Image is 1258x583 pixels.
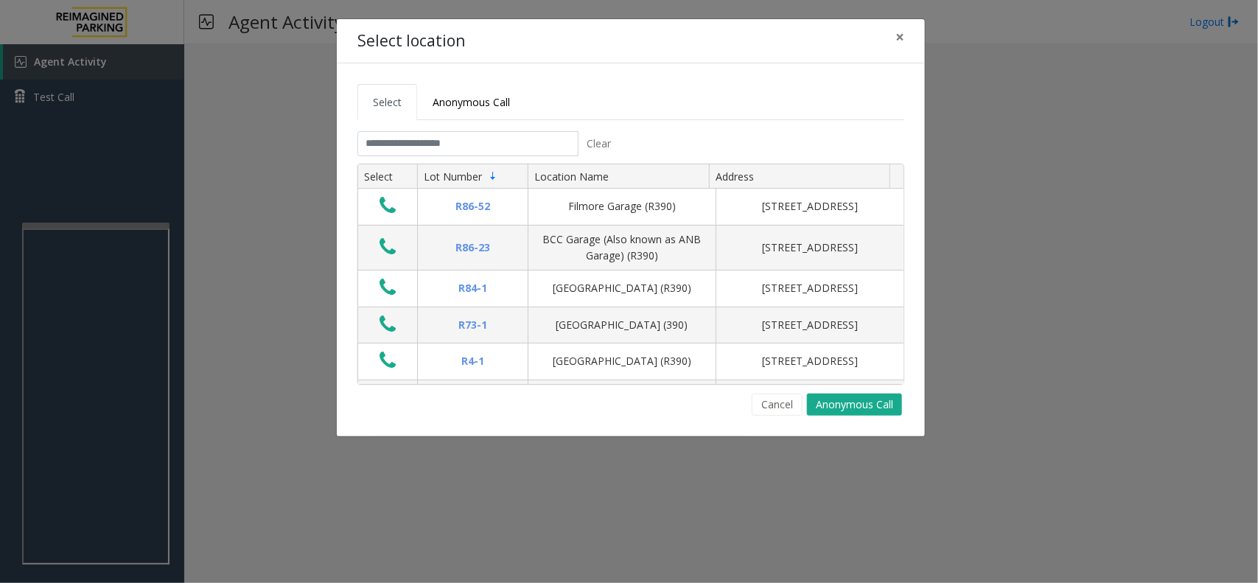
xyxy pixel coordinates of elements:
[427,198,519,214] div: R86-52
[807,394,902,416] button: Anonymous Call
[885,19,915,55] button: Close
[427,280,519,296] div: R84-1
[725,198,895,214] div: [STREET_ADDRESS]
[358,164,904,384] div: Data table
[424,170,482,184] span: Lot Number
[537,280,707,296] div: [GEOGRAPHIC_DATA] (R390)
[537,231,707,265] div: BCC Garage (Also known as ANB Garage) (R390)
[716,170,754,184] span: Address
[357,84,904,120] ul: Tabs
[752,394,803,416] button: Cancel
[725,280,895,296] div: [STREET_ADDRESS]
[895,27,904,47] span: ×
[537,353,707,369] div: [GEOGRAPHIC_DATA] (R390)
[427,317,519,333] div: R73-1
[579,131,620,156] button: Clear
[537,317,707,333] div: [GEOGRAPHIC_DATA] (390)
[427,353,519,369] div: R4-1
[725,240,895,256] div: [STREET_ADDRESS]
[373,95,402,109] span: Select
[427,240,519,256] div: R86-23
[487,170,499,182] span: Sortable
[358,164,417,189] th: Select
[357,29,465,53] h4: Select location
[534,170,609,184] span: Location Name
[725,353,895,369] div: [STREET_ADDRESS]
[725,317,895,333] div: [STREET_ADDRESS]
[433,95,510,109] span: Anonymous Call
[537,198,707,214] div: Filmore Garage (R390)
